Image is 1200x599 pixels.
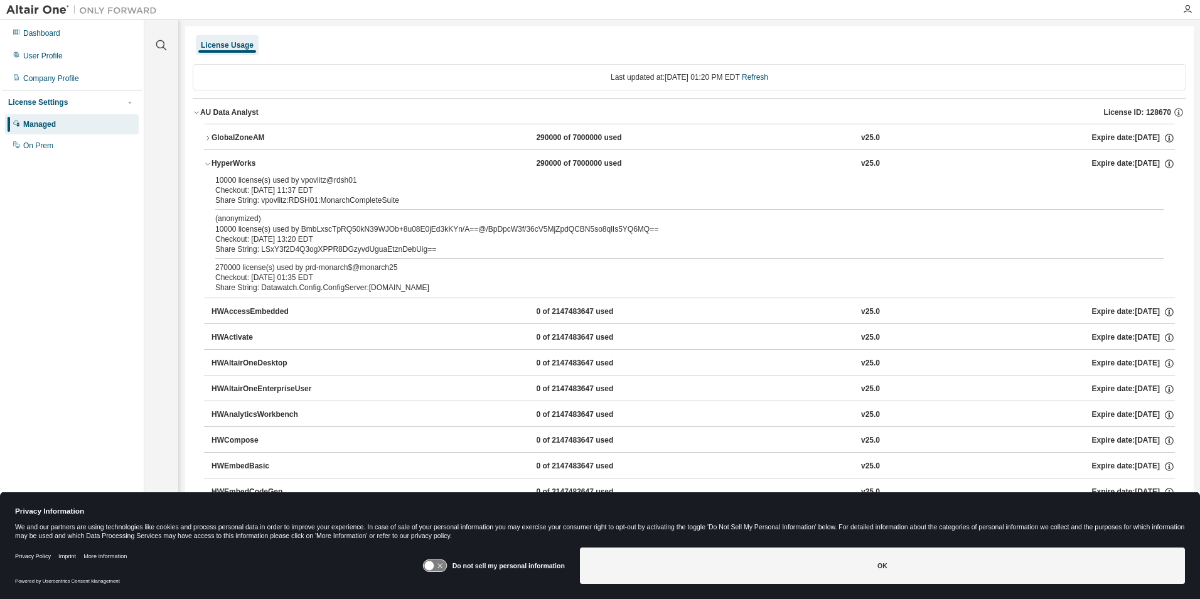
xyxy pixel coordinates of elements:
div: Checkout: [DATE] 11:37 EDT [215,185,1133,195]
div: Share String: Datawatch.Config.ConfigServer:[DOMAIN_NAME] [215,283,1133,293]
div: HWAnalyticsWorkbench [212,409,324,421]
div: On Prem [23,141,53,151]
div: HWAltairOneDesktop [212,358,324,369]
div: HWActivate [212,332,324,343]
div: 0 of 2147483647 used [536,332,649,343]
button: HWAccessEmbedded0 of 2147483647 usedv25.0Expire date:[DATE] [212,298,1175,326]
div: Company Profile [23,73,79,84]
div: User Profile [23,51,63,61]
div: v25.0 [861,358,880,369]
div: Expire date: [DATE] [1091,461,1174,472]
button: HWEmbedCodeGen0 of 2147483647 usedv25.0Expire date:[DATE] [212,478,1175,506]
div: v25.0 [861,306,880,318]
span: License ID: 128670 [1104,107,1171,117]
div: HWEmbedCodeGen [212,487,324,498]
button: HWActivate0 of 2147483647 usedv25.0Expire date:[DATE] [212,324,1175,352]
div: v25.0 [861,487,880,498]
div: Managed [23,119,56,129]
div: 290000 of 7000000 used [536,158,649,170]
div: v25.0 [861,435,880,446]
div: v25.0 [861,409,880,421]
button: HWAnalyticsWorkbench0 of 2147483647 usedv25.0Expire date:[DATE] [212,401,1175,429]
div: Expire date: [DATE] [1091,358,1174,369]
div: GlobalZoneAM [212,132,324,144]
div: v25.0 [861,132,880,144]
div: HWCompose [212,435,324,446]
div: HWEmbedBasic [212,461,324,472]
button: AU Data AnalystLicense ID: 128670 [193,99,1186,126]
div: Dashboard [23,28,60,38]
div: License Usage [201,40,254,50]
div: Expire date: [DATE] [1091,306,1174,318]
div: 0 of 2147483647 used [536,384,649,395]
button: GlobalZoneAM290000 of 7000000 usedv25.0Expire date:[DATE] [204,124,1175,152]
div: Expire date: [DATE] [1091,384,1174,395]
img: Altair One [6,4,163,16]
div: Expire date: [DATE] [1091,132,1174,144]
div: Expire date: [DATE] [1091,409,1174,421]
button: HyperWorks290000 of 7000000 usedv25.0Expire date:[DATE] [204,150,1175,178]
div: Expire date: [DATE] [1091,332,1174,343]
div: Expire date: [DATE] [1091,487,1174,498]
div: Checkout: [DATE] 13:20 EDT [215,234,1133,244]
div: 0 of 2147483647 used [536,358,649,369]
div: 10000 license(s) used by vpovlitz@rdsh01 [215,175,1133,185]
div: HWAltairOneEnterpriseUser [212,384,324,395]
div: HWAccessEmbedded [212,306,324,318]
div: AU Data Analyst [200,107,259,117]
div: Share String: LSxY3f2D4Q3ogXPPR8DGzyvdUguaEtznDebUig== [215,244,1133,254]
div: v25.0 [861,332,880,343]
div: HyperWorks [212,158,324,170]
p: (anonymized) [215,213,1133,224]
div: 290000 of 7000000 used [536,132,649,144]
div: 270000 license(s) used by prd-monarch$@monarch25 [215,262,1133,273]
a: Refresh [742,73,768,82]
div: Last updated at: [DATE] 01:20 PM EDT [193,64,1186,90]
div: 0 of 2147483647 used [536,409,649,421]
div: 0 of 2147483647 used [536,461,649,472]
div: 10000 license(s) used by BmbLxscTpRQ50kN39WJOb+8u08E0jEd3kKYn/A==@/BpDpcW3f/36cV5MjZpdQCBN5so8qlI... [215,213,1133,234]
button: HWAltairOneEnterpriseUser0 of 2147483647 usedv25.0Expire date:[DATE] [212,375,1175,403]
div: License Settings [8,97,68,107]
div: 0 of 2147483647 used [536,487,649,498]
div: Checkout: [DATE] 01:35 EDT [215,273,1133,283]
button: HWCompose0 of 2147483647 usedv25.0Expire date:[DATE] [212,427,1175,455]
div: Share String: vpovlitz:RDSH01:MonarchCompleteSuite [215,195,1133,205]
div: Expire date: [DATE] [1091,158,1174,170]
div: v25.0 [861,384,880,395]
div: v25.0 [861,158,880,170]
div: 0 of 2147483647 used [536,435,649,446]
div: 0 of 2147483647 used [536,306,649,318]
div: v25.0 [861,461,880,472]
button: HWEmbedBasic0 of 2147483647 usedv25.0Expire date:[DATE] [212,453,1175,480]
div: Expire date: [DATE] [1091,435,1174,446]
button: HWAltairOneDesktop0 of 2147483647 usedv25.0Expire date:[DATE] [212,350,1175,377]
